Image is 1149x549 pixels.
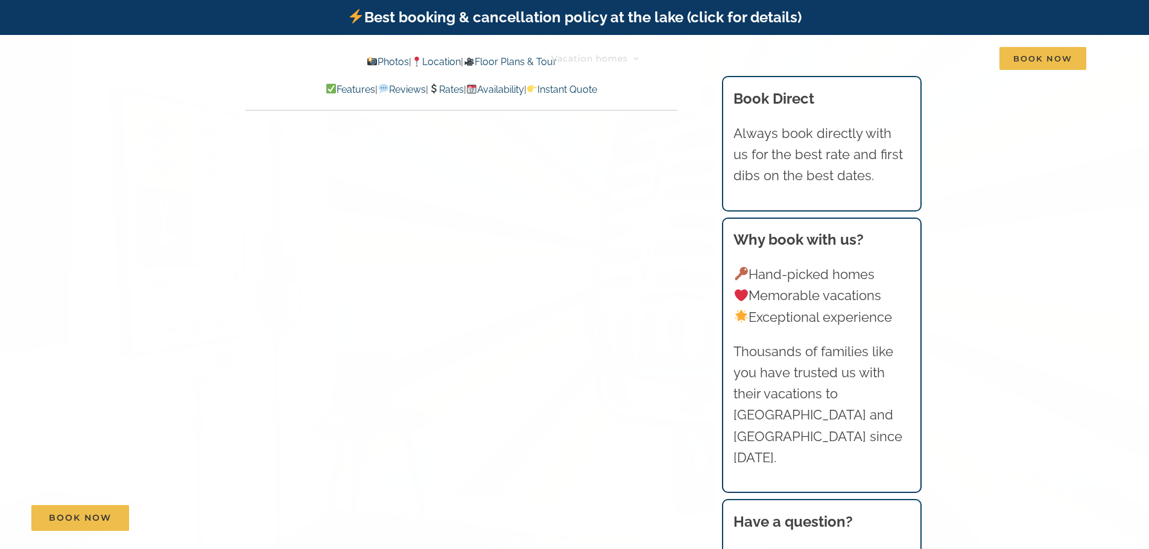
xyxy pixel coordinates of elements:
[733,341,910,468] p: Thousands of families like you have trusted us with their vacations to [GEOGRAPHIC_DATA] and [GEO...
[31,505,129,531] a: Book Now
[934,54,972,63] span: Contact
[999,47,1086,70] span: Book Now
[735,267,748,280] img: 🔑
[934,46,972,71] a: Contact
[666,54,727,63] span: Things to do
[733,123,910,187] p: Always book directly with us for the best rate and first dibs on the best dates.
[735,289,748,302] img: ❤️
[867,46,907,71] a: About
[765,54,828,63] span: Deals & More
[735,310,748,323] img: 🌟
[49,513,112,523] span: Book Now
[733,90,814,107] b: Book Direct
[326,84,375,95] a: Features
[551,46,1086,71] nav: Main Menu
[551,54,628,63] span: Vacation homes
[349,9,363,24] img: ⚡️
[867,54,896,63] span: About
[551,46,639,71] a: Vacation homes
[527,84,597,95] a: Instant Quote
[63,49,267,77] img: Branson Family Retreats Logo
[466,84,524,95] a: Availability
[428,84,464,95] a: Rates
[378,84,425,95] a: Reviews
[347,8,801,26] a: Best booking & cancellation policy at the lake (click for details)
[666,46,738,71] a: Things to do
[733,229,910,251] h3: Why book with us?
[733,264,910,328] p: Hand-picked homes Memorable vacations Exceptional experience
[765,46,840,71] a: Deals & More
